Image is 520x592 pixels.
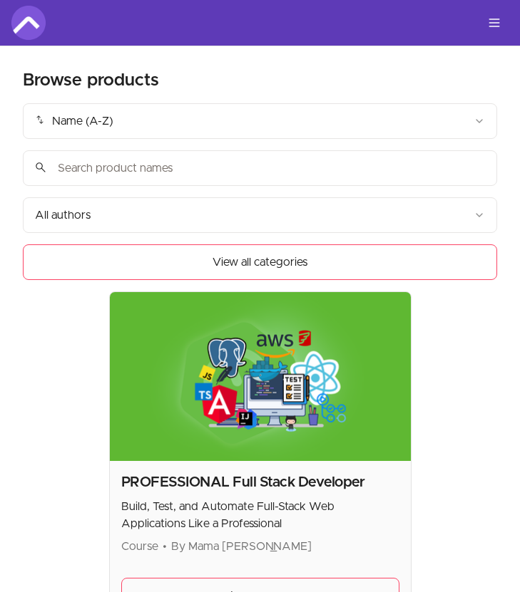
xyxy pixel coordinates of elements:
[121,541,158,552] span: Course
[110,292,411,461] img: Product image for PROFESSIONAL Full Stack Developer
[121,472,399,492] h2: PROFESSIONAL Full Stack Developer
[163,541,167,552] span: •
[23,103,497,139] button: Product sort options
[121,498,399,532] p: Build, Test, and Automate Full-Stack Web Applications Like a Professional
[23,197,497,233] button: Filter by author
[23,69,159,92] h2: Browse products
[23,150,497,186] input: Search product names
[171,541,312,552] span: By Mama [PERSON_NAME]
[11,6,46,40] img: Amigoscode logo
[23,244,497,280] button: View all categories
[35,113,45,127] span: import_export
[480,9,509,37] button: Toggle menu
[34,157,47,177] span: search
